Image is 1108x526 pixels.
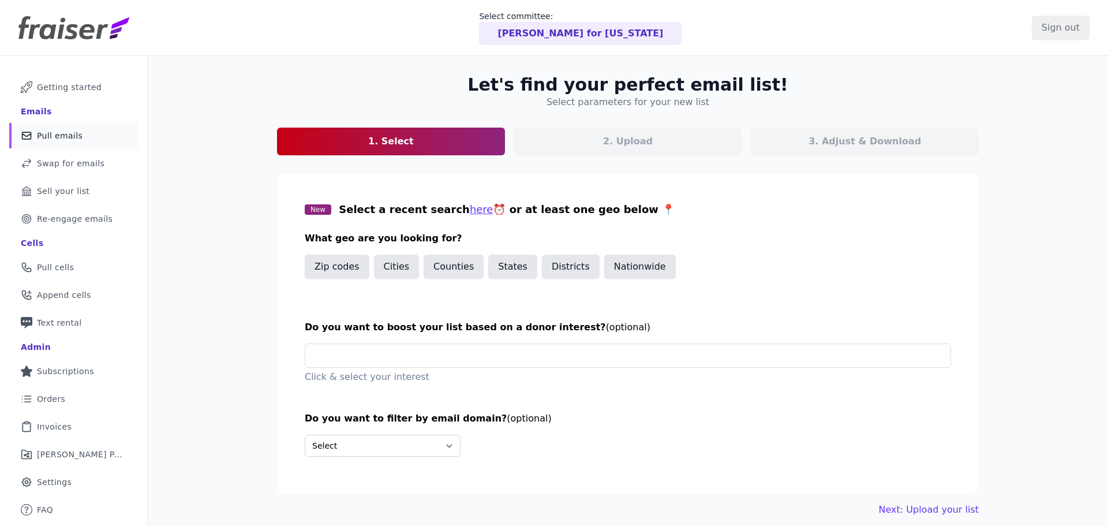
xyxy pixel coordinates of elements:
span: Sell your list [37,185,89,197]
button: Zip codes [305,255,369,279]
span: Pull emails [37,130,83,141]
button: Cities [374,255,420,279]
a: Append cells [9,282,138,308]
a: Subscriptions [9,359,138,384]
span: [PERSON_NAME] Performance [37,449,124,460]
a: Getting started [9,74,138,100]
img: Fraiser Logo [18,16,129,39]
p: 3. Adjust & Download [808,135,921,148]
button: States [488,255,537,279]
a: 1. Select [277,128,505,155]
span: Text rental [37,317,82,329]
span: Orders [37,393,65,405]
h4: Select parameters for your new list [546,95,709,109]
input: Sign out [1032,16,1090,40]
div: Emails [21,106,52,117]
a: Select committee: [PERSON_NAME] for [US_STATE] [479,10,682,45]
span: Append cells [37,289,91,301]
button: Counties [424,255,484,279]
span: Getting started [37,81,102,93]
p: 2. Upload [603,135,653,148]
span: Settings [37,476,72,488]
p: [PERSON_NAME] for [US_STATE] [497,27,663,40]
span: Subscriptions [37,365,94,377]
span: Do you want to boost your list based on a donor interest? [305,322,606,333]
a: Re-engage emails [9,206,138,232]
h3: What geo are you looking for? [305,232,951,245]
h2: Let's find your perfect email list! [467,74,788,95]
p: 1. Select [368,135,414,148]
a: [PERSON_NAME] Performance [9,442,138,467]
a: Orders [9,386,138,412]
p: Click & select your interest [305,370,951,384]
a: Settings [9,469,138,495]
span: Select a recent search ⏰ or at least one geo below 📍 [339,203,675,215]
div: Cells [21,237,43,249]
a: FAQ [9,497,138,523]
span: Swap for emails [37,158,104,169]
span: Invoices [37,421,72,432]
button: Next: Upload your list [879,503,979,517]
a: Swap for emails [9,151,138,176]
span: (optional) [606,322,650,333]
p: Select committee: [479,10,682,22]
span: (optional) [507,413,551,424]
button: here [470,202,493,218]
span: FAQ [37,504,53,516]
span: New [305,204,331,215]
a: Sell your list [9,178,138,204]
span: Do you want to filter by email domain? [305,413,507,424]
span: Pull cells [37,262,74,273]
button: Districts [542,255,600,279]
a: Text rental [9,310,138,335]
a: Pull cells [9,255,138,280]
span: Re-engage emails [37,213,113,225]
button: Nationwide [604,255,676,279]
div: Admin [21,341,51,353]
a: Invoices [9,414,138,439]
a: Pull emails [9,123,138,148]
